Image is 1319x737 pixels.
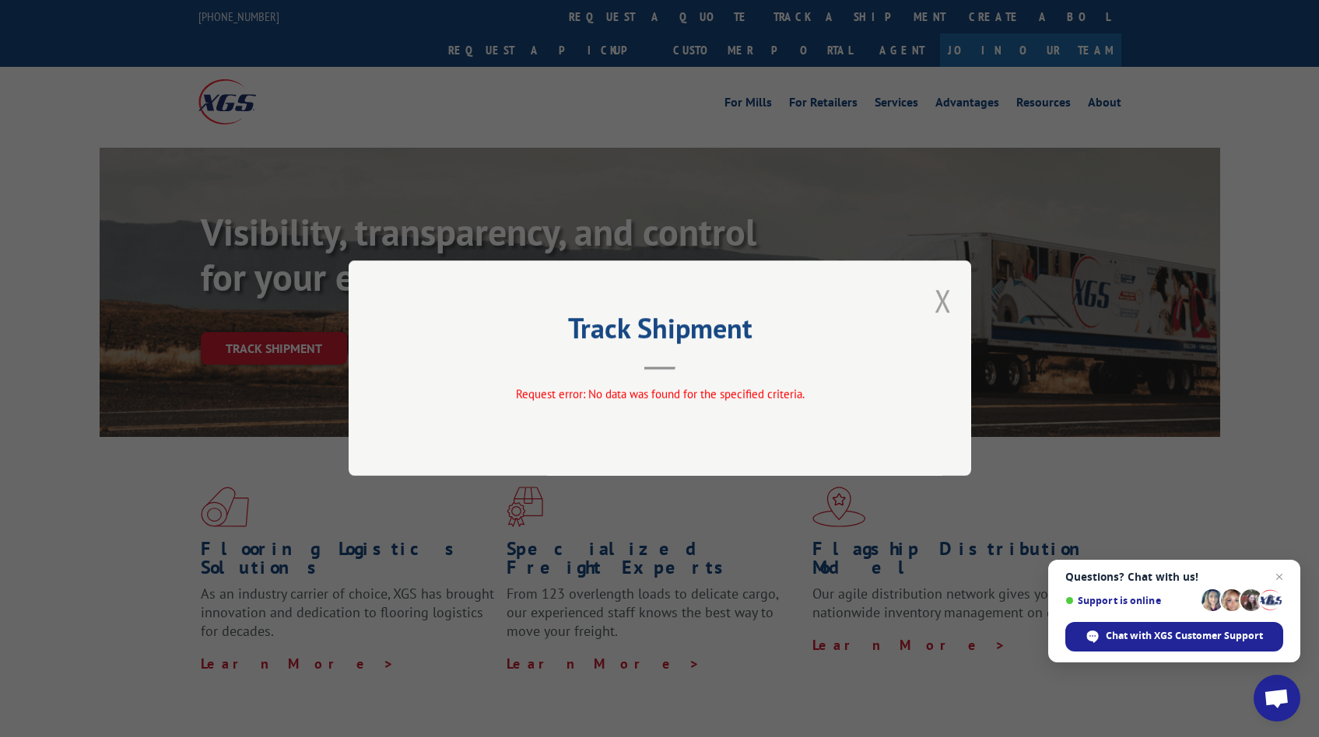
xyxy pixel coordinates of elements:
span: Questions? Chat with us! [1065,571,1283,583]
a: Open chat [1254,675,1300,721]
span: Request error: No data was found for the specified criteria. [515,387,804,402]
span: Chat with XGS Customer Support [1065,622,1283,651]
h2: Track Shipment [426,317,893,347]
span: Support is online [1065,595,1196,606]
button: Close modal [935,280,952,321]
span: Chat with XGS Customer Support [1106,629,1263,643]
